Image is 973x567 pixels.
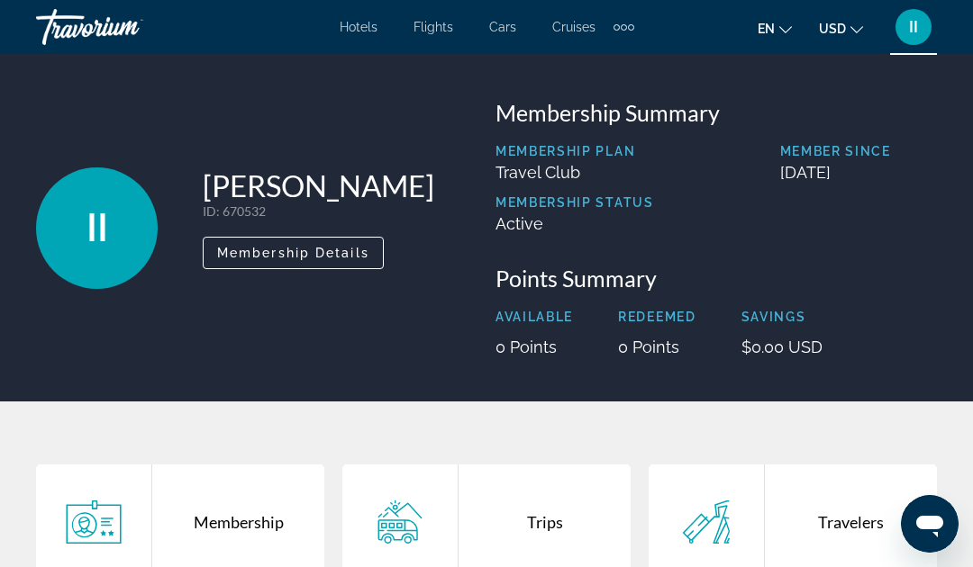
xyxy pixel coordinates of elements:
p: Membership Status [496,195,654,210]
p: [DATE] [780,163,937,182]
button: Change currency [819,15,863,41]
span: Membership Details [217,246,369,260]
p: Member Since [780,144,937,158]
p: 0 Points [618,337,696,356]
a: Cars [489,20,516,34]
button: User Menu [890,8,937,46]
p: Travel Club [496,163,654,182]
p: 0 Points [496,337,573,356]
a: Membership Details [203,240,384,260]
button: Change language [758,15,792,41]
p: $0.00 USD [741,337,823,356]
span: II [909,18,918,36]
p: Savings [741,310,823,324]
h1: [PERSON_NAME] [203,167,434,203]
p: Redeemed [618,310,696,324]
p: : 670532 [203,203,434,219]
span: II [86,204,108,251]
button: Extra navigation items [614,13,634,41]
span: ID [203,203,216,219]
a: Hotels [340,20,377,34]
span: USD [819,22,846,36]
span: en [758,22,775,36]
p: Membership Plan [496,144,654,158]
h3: Points Summary [496,265,937,292]
iframe: Кнопка запуска окна обмена сообщениями [901,495,959,553]
a: Travorium [36,4,216,50]
button: Membership Details [203,237,384,269]
a: Cruises [552,20,596,34]
p: Active [496,214,654,233]
a: Flights [414,20,453,34]
p: Available [496,310,573,324]
h3: Membership Summary [496,99,937,126]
